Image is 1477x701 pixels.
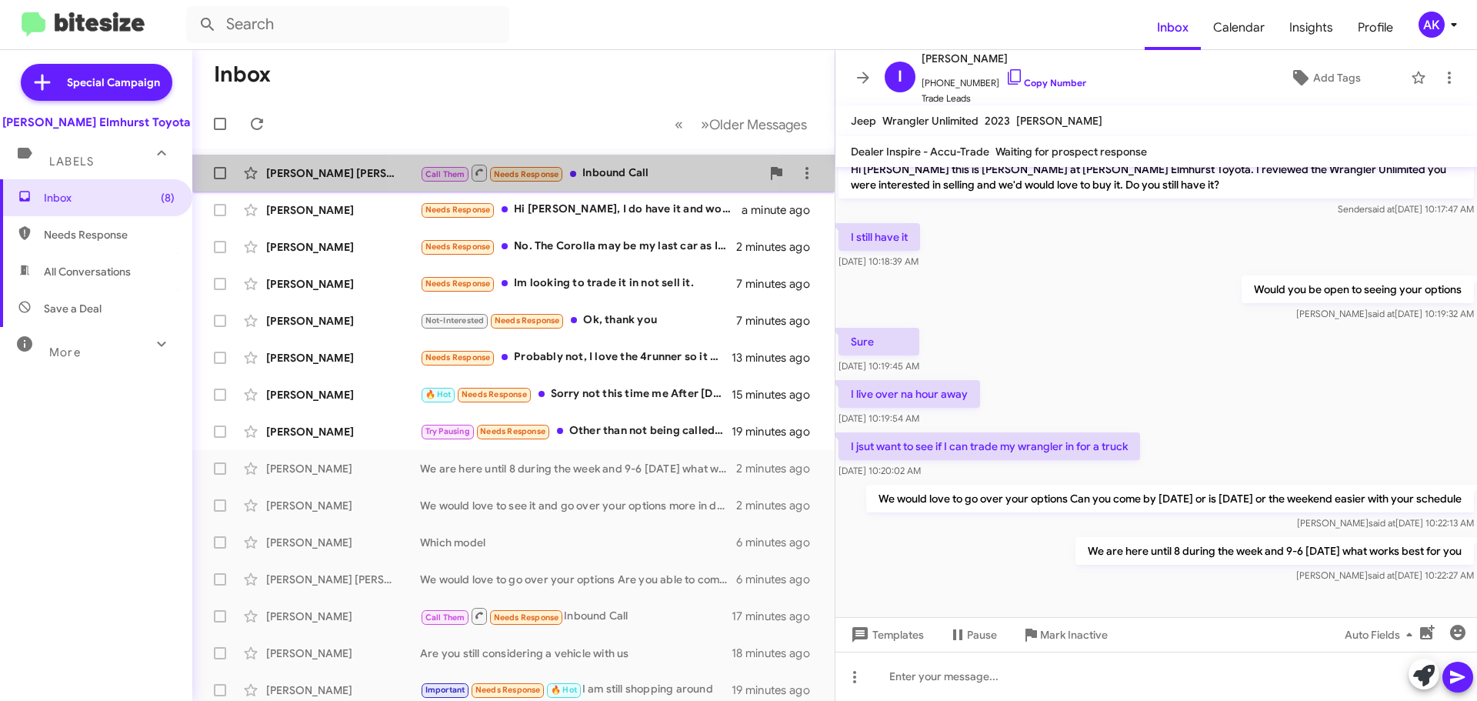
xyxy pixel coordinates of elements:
[851,114,876,128] span: Jeep
[49,345,81,359] span: More
[675,115,683,134] span: «
[44,264,131,279] span: All Conversations
[266,276,420,292] div: [PERSON_NAME]
[995,145,1147,159] span: Waiting for prospect response
[266,498,420,513] div: [PERSON_NAME]
[425,315,485,325] span: Not-Interested
[420,498,736,513] div: We would love to see it and go over your options more in detail Are you able to bring it by [DATE...
[936,621,1009,649] button: Pause
[839,465,921,476] span: [DATE] 10:20:02 AM
[425,426,470,436] span: Try Pausing
[420,422,732,440] div: Other than not being called by my preferred name ([PERSON_NAME]) on this text, everything else wa...
[186,6,509,43] input: Search
[420,349,732,366] div: Probably not, I love the 4runner so it depends
[420,681,732,699] div: I am still shopping around
[736,572,822,587] div: 6 minutes ago
[420,386,732,403] div: Sorry not this time me After [DATE] I have to buy the sienna Thank for asking Have a nice day
[736,239,822,255] div: 2 minutes ago
[866,485,1474,512] p: We would love to go over your options Can you come by [DATE] or is [DATE] or the weekend easier w...
[839,432,1140,460] p: I jsut want to see if I can trade my wrangler in for a truck
[266,424,420,439] div: [PERSON_NAME]
[266,535,420,550] div: [PERSON_NAME]
[922,49,1086,68] span: [PERSON_NAME]
[494,169,559,179] span: Needs Response
[1005,77,1086,88] a: Copy Number
[839,328,919,356] p: Sure
[967,621,997,649] span: Pause
[985,114,1010,128] span: 2023
[1296,308,1474,319] span: [PERSON_NAME] [DATE] 10:19:32 AM
[736,276,822,292] div: 7 minutes ago
[1369,517,1395,529] span: said at
[1368,569,1395,581] span: said at
[44,227,175,242] span: Needs Response
[839,380,980,408] p: I live over na hour away
[732,387,822,402] div: 15 minutes ago
[420,163,761,182] div: Inbound Call
[835,621,936,649] button: Templates
[851,145,989,159] span: Dealer Inspire - Accu-Trade
[1338,203,1474,215] span: Sender [DATE] 10:17:47 AM
[701,115,709,134] span: »
[665,108,692,140] button: Previous
[495,315,560,325] span: Needs Response
[1075,537,1474,565] p: We are here until 8 during the week and 9-6 [DATE] what works best for you
[420,535,736,550] div: Which model
[742,202,822,218] div: a minute ago
[736,498,822,513] div: 2 minutes ago
[425,389,452,399] span: 🔥 Hot
[1009,621,1120,649] button: Mark Inactive
[266,572,420,587] div: [PERSON_NAME] [PERSON_NAME]
[266,609,420,624] div: [PERSON_NAME]
[709,116,807,133] span: Older Messages
[922,91,1086,106] span: Trade Leads
[1145,5,1201,50] a: Inbox
[839,412,919,424] span: [DATE] 10:19:54 AM
[425,685,465,695] span: Important
[420,461,736,476] div: We are here until 8 during the week and 9-6 [DATE] what works best for you
[266,313,420,329] div: [PERSON_NAME]
[266,165,420,181] div: [PERSON_NAME] [PERSON_NAME]
[462,389,527,399] span: Needs Response
[1277,5,1345,50] span: Insights
[44,301,102,316] span: Save a Deal
[1419,12,1445,38] div: AK
[736,535,822,550] div: 6 minutes ago
[1040,621,1108,649] span: Mark Inactive
[266,350,420,366] div: [PERSON_NAME]
[425,169,465,179] span: Call Them
[266,202,420,218] div: [PERSON_NAME]
[732,350,822,366] div: 13 minutes ago
[839,360,919,372] span: [DATE] 10:19:45 AM
[898,65,902,89] span: I
[44,190,175,205] span: Inbox
[1345,5,1405,50] a: Profile
[1242,275,1474,303] p: Would you be open to seeing your options
[266,239,420,255] div: [PERSON_NAME]
[266,683,420,698] div: [PERSON_NAME]
[1201,5,1277,50] a: Calendar
[420,572,736,587] div: We would love to go over your options Are you able to come by [DATE] or is [DATE] easier with you...
[420,312,736,329] div: Ok, thank you
[882,114,979,128] span: Wrangler Unlimited
[736,461,822,476] div: 2 minutes ago
[922,68,1086,91] span: [PHONE_NUMBER]
[1016,114,1102,128] span: [PERSON_NAME]
[420,275,736,292] div: Im looking to trade it in not sell it.
[732,609,822,624] div: 17 minutes ago
[2,115,190,130] div: [PERSON_NAME] Elmhurst Toyota
[732,424,822,439] div: 19 minutes ago
[736,313,822,329] div: 7 minutes ago
[1296,569,1474,581] span: [PERSON_NAME] [DATE] 10:22:27 AM
[420,238,736,255] div: No. The Corolla may be my last car as I don't plan on getting a new one.
[839,155,1474,199] p: Hi [PERSON_NAME] this is [PERSON_NAME] at [PERSON_NAME] Elmhurst Toyota. I reviewed the Wrangler ...
[692,108,816,140] button: Next
[266,461,420,476] div: [PERSON_NAME]
[420,606,732,626] div: Inbound Call
[425,205,491,215] span: Needs Response
[67,75,160,90] span: Special Campaign
[848,621,924,649] span: Templates
[266,646,420,661] div: [PERSON_NAME]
